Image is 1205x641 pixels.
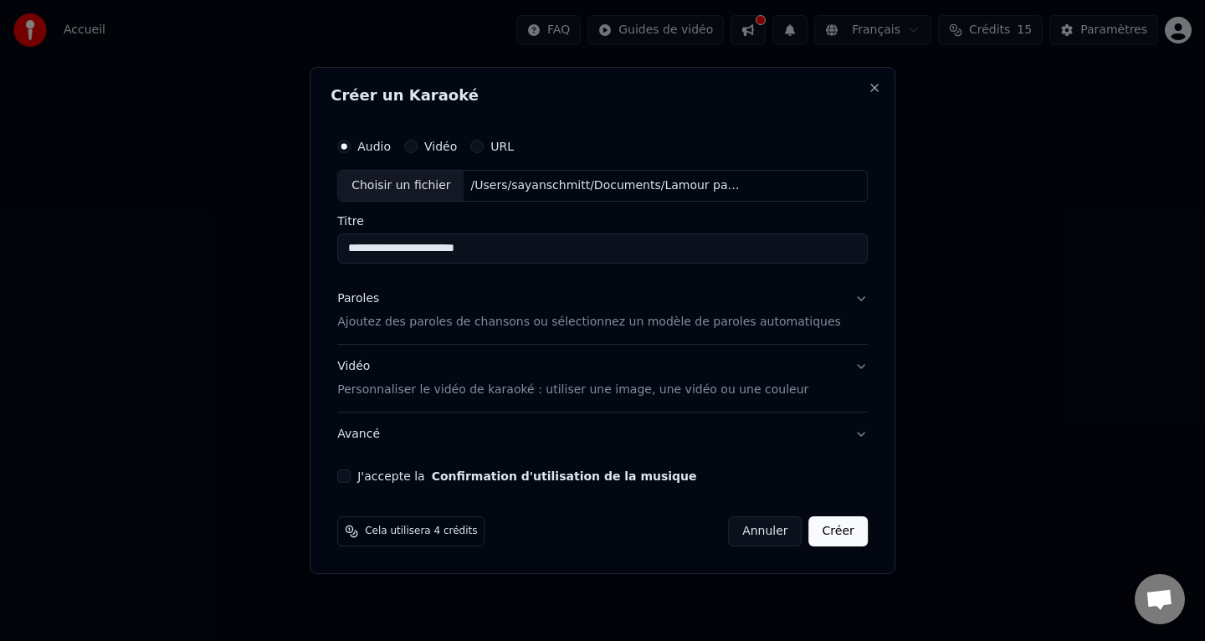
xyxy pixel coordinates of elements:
[337,382,808,398] p: Personnaliser le vidéo de karaoké : utiliser une image, une vidéo ou une couleur
[728,516,802,546] button: Annuler
[490,141,514,152] label: URL
[337,215,868,227] label: Titre
[337,290,379,307] div: Paroles
[365,525,477,538] span: Cela utilisera 4 crédits
[357,141,391,152] label: Audio
[432,470,697,482] button: J'accepte la
[464,177,749,194] div: /Users/sayanschmitt/Documents/Lamour parfait ([DEMOGRAPHIC_DATA]).mp3
[337,277,868,344] button: ParolesAjoutez des paroles de chansons ou sélectionnez un modèle de paroles automatiques
[331,88,874,103] h2: Créer un Karaoké
[424,141,457,152] label: Vidéo
[337,345,868,412] button: VidéoPersonnaliser le vidéo de karaoké : utiliser une image, une vidéo ou une couleur
[809,516,868,546] button: Créer
[337,413,868,456] button: Avancé
[337,358,808,398] div: Vidéo
[338,171,464,201] div: Choisir un fichier
[357,470,696,482] label: J'accepte la
[337,314,841,331] p: Ajoutez des paroles de chansons ou sélectionnez un modèle de paroles automatiques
